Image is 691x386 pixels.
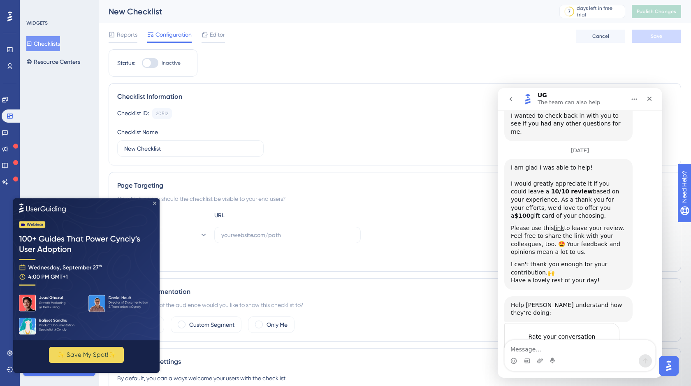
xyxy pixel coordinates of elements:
div: Checklist Information [117,92,672,102]
button: Emoji picker [13,270,19,276]
iframe: UserGuiding AI Assistant Launcher [656,353,681,378]
div: Which segment of the audience would you like to show this checklist to? [117,300,672,310]
span: Inactive [162,60,181,66]
button: ✨ Save My Spot!✨ [36,149,111,165]
button: Resource Centers [26,54,80,69]
div: 7 [568,8,570,15]
div: Checklist ID: [117,108,149,119]
button: Cancel [576,30,625,43]
span: Need Help? [19,2,51,12]
div: Audience Segmentation [117,287,672,297]
span: Cancel [592,33,609,40]
span: Publish Changes [637,8,676,15]
span: Save [651,33,662,40]
div: UG says… [7,235,158,293]
div: days left in free trial [577,5,622,18]
button: Gif picker [26,270,32,276]
div: Choose A Rule [117,210,208,220]
div: On which pages should the checklist be visible to your end users? [117,194,672,204]
div: Rate your conversation [15,244,113,253]
span: Configuration [155,30,192,40]
label: Only Me [267,320,288,330]
textarea: Message… [7,252,158,266]
span: Reports [117,30,137,40]
input: Type your Checklist name [124,144,257,153]
div: URL [214,210,305,220]
div: Close Preview [140,3,143,7]
div: 20512 [156,110,168,117]
button: Publish Changes [632,5,681,18]
button: Upload attachment [39,270,46,276]
div: By default, you can always welcome your users with the checklist. [117,373,672,383]
div: WIDGETS [26,20,48,26]
label: Custom Segment [189,320,234,330]
button: Start recording [52,270,59,276]
span: Editor [210,30,225,40]
input: yourwebsite.com/path [221,230,354,240]
div: New Checklist [109,6,539,17]
button: Checklists [26,36,60,51]
div: Status: [117,58,135,68]
div: Checklist Name [117,127,158,137]
button: equals [117,227,208,243]
div: Appearance Settings [117,357,672,367]
button: Save [632,30,681,43]
iframe: To enrich screen reader interactions, please activate Accessibility in Grammarly extension settings [498,88,662,378]
button: Send a message… [141,266,154,279]
div: Page Targeting [117,181,672,191]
